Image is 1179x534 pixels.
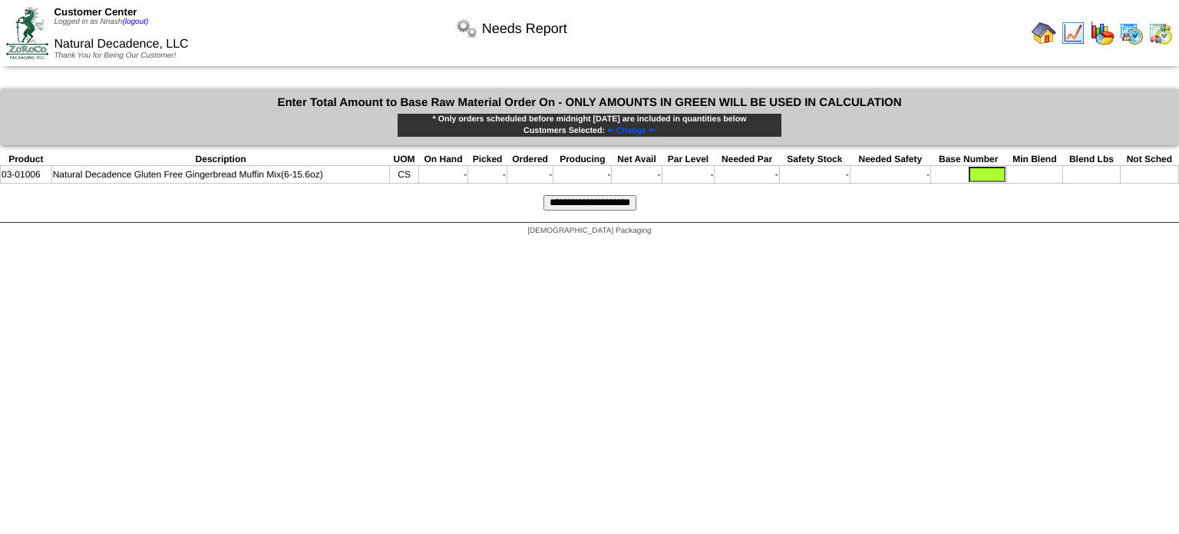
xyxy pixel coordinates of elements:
td: - [553,166,612,184]
td: - [850,166,930,184]
span: Natural Decadence, LLC [54,38,188,51]
th: On Hand [418,153,468,166]
td: 03-01006 [1,166,52,184]
td: - [662,166,715,184]
img: home.gif [1032,21,1056,45]
td: - [715,166,779,184]
img: graph.gif [1090,21,1115,45]
a: (logout) [122,18,148,26]
span: Thank You for Being Our Customer! [54,51,176,60]
th: Base Number [930,153,1006,166]
td: - [468,166,507,184]
td: - [507,166,553,184]
td: CS [390,166,418,184]
td: - [779,166,850,184]
th: Par Level [662,153,715,166]
th: Producing [553,153,612,166]
th: Net Avail [612,153,662,166]
th: Needed Par [715,153,779,166]
span: Needs Report [482,21,567,37]
th: Description [51,153,390,166]
th: Needed Safety [850,153,930,166]
span: [DEMOGRAPHIC_DATA] Packaging [527,227,651,235]
th: Blend Lbs [1063,153,1121,166]
span: Customer Center [54,6,137,18]
td: - [612,166,662,184]
img: workflow.png [454,16,479,41]
a: ⇐ Change ⇐ [605,126,656,135]
th: Picked [468,153,507,166]
td: - [418,166,468,184]
span: Logged in as Nnash [54,18,148,26]
div: * Only orders scheduled before midnight [DATE] are included in quantities below Customers Selected: [397,113,782,138]
span: ⇐ Change ⇐ [607,126,656,135]
td: Natural Decadence Gluten Free Gingerbread Muffin Mix(6-15.6oz) [51,166,390,184]
img: line_graph.gif [1061,21,1085,45]
th: Safety Stock [779,153,850,166]
img: calendarinout.gif [1148,21,1173,45]
img: ZoRoCo_Logo(Green%26Foil)%20jpg.webp [6,7,48,58]
th: Ordered [507,153,553,166]
img: calendarprod.gif [1119,21,1144,45]
th: Not Sched [1120,153,1178,166]
th: UOM [390,153,418,166]
th: Product [1,153,52,166]
th: Min Blend [1006,153,1063,166]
